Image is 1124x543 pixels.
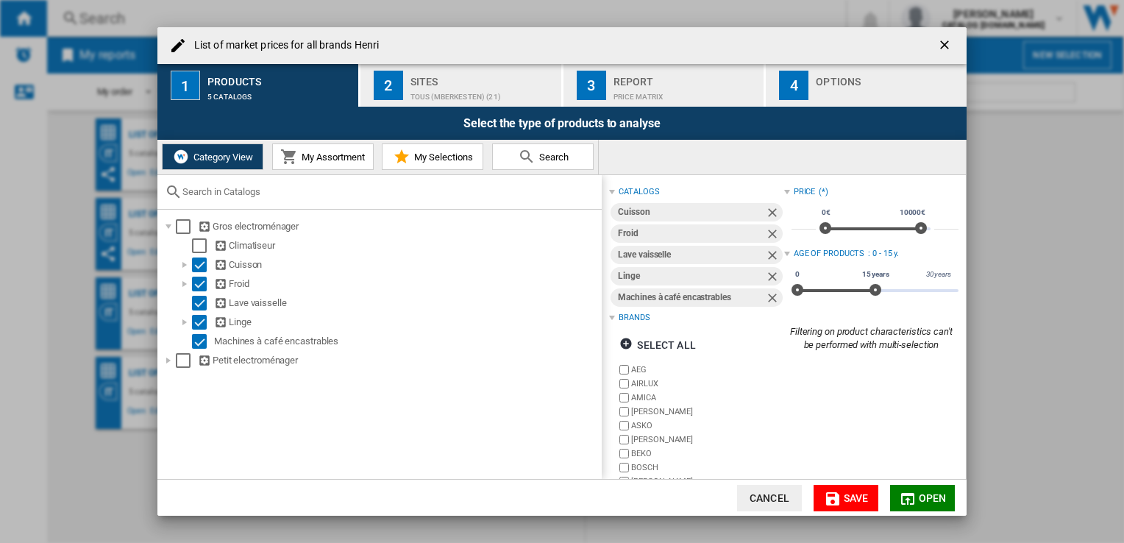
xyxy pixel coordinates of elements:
input: Search in Catalogs [182,186,594,197]
div: Options [816,70,961,85]
label: [PERSON_NAME] [631,406,783,417]
input: brand.name [619,435,629,444]
h4: List of market prices for all brands Henri [187,38,379,53]
md-checkbox: Select [192,238,214,253]
button: 4 Options [766,64,967,107]
input: brand.name [619,449,629,458]
button: Category View [162,143,263,170]
input: brand.name [619,365,629,375]
md-checkbox: Select [176,353,198,368]
span: Category View [190,152,253,163]
input: brand.name [619,463,629,472]
input: brand.name [619,477,629,486]
button: 1 Products 5 catalogs [157,64,360,107]
div: Froid [618,224,764,243]
div: Climatiseur [214,238,600,253]
div: Products [207,70,352,85]
div: Price Matrix [613,85,758,101]
span: Search [536,152,569,163]
button: My Selections [382,143,483,170]
input: brand.name [619,407,629,416]
div: Machines à café encastrables [214,334,600,349]
ng-md-icon: Remove [765,248,783,266]
ng-md-icon: Remove [765,227,783,244]
button: Save [814,485,878,511]
div: Lave vaisselle [214,296,600,310]
div: Lave vaisselle [618,246,764,264]
button: 2 Sites TOUS (mberkesten) (21) [360,64,563,107]
div: Select all [619,332,695,358]
label: BEKO [631,448,783,459]
span: Save [844,492,869,504]
div: Sites [410,70,555,85]
md-checkbox: Select [192,334,214,349]
div: Gros electroménager [198,219,600,234]
div: Price [794,186,816,198]
input: brand.name [619,393,629,402]
div: catalogs [619,186,659,198]
div: Petit electroménager [198,353,600,368]
div: : 0 - 15 y. [868,248,958,260]
ng-md-icon: getI18NText('BUTTONS.CLOSE_DIALOG') [937,38,955,55]
md-checkbox: Select [176,219,198,234]
div: Report [613,70,758,85]
md-checkbox: Select [192,315,214,330]
div: TOUS (mberkesten) (21) [410,85,555,101]
ng-md-icon: Remove [765,205,783,223]
md-checkbox: Select [192,258,214,272]
span: My Selections [410,152,473,163]
button: Cancel [737,485,802,511]
div: Linge [214,315,600,330]
button: Search [492,143,594,170]
span: 0€ [819,207,833,219]
md-checkbox: Select [192,296,214,310]
div: 5 catalogs [207,85,352,101]
div: Cuisson [618,203,764,221]
label: AEG [631,364,783,375]
button: Open [890,485,955,511]
label: AMICA [631,392,783,403]
div: Filtering on product characteristics can't be performed with multi-selection [784,325,958,352]
span: My Assortment [298,152,365,163]
ng-md-icon: Remove [765,269,783,287]
div: Linge [618,267,764,285]
label: [PERSON_NAME] [631,476,783,487]
div: 1 [171,71,200,100]
span: 15 years [860,269,892,280]
input: brand.name [619,421,629,430]
div: Brands [619,312,650,324]
div: Cuisson [214,258,600,272]
span: 0 [793,269,802,280]
span: 30 years [924,269,953,280]
input: brand.name [619,379,629,388]
div: Machines à café encastrables [618,288,764,307]
button: getI18NText('BUTTONS.CLOSE_DIALOG') [931,31,961,60]
md-checkbox: Select [192,277,214,291]
button: My Assortment [272,143,374,170]
label: [PERSON_NAME] [631,434,783,445]
div: 2 [374,71,403,100]
div: Select the type of products to analyse [157,107,967,140]
button: Select all [615,332,700,358]
button: 3 Report Price Matrix [563,64,766,107]
label: AIRLUX [631,378,783,389]
img: wiser-icon-white.png [172,148,190,166]
div: 3 [577,71,606,100]
div: Froid [214,277,600,291]
label: ASKO [631,420,783,431]
span: 10000€ [897,207,928,219]
div: 4 [779,71,808,100]
label: BOSCH [631,462,783,473]
ng-md-icon: Remove [765,291,783,308]
div: Age of products [794,248,865,260]
span: Open [919,492,947,504]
